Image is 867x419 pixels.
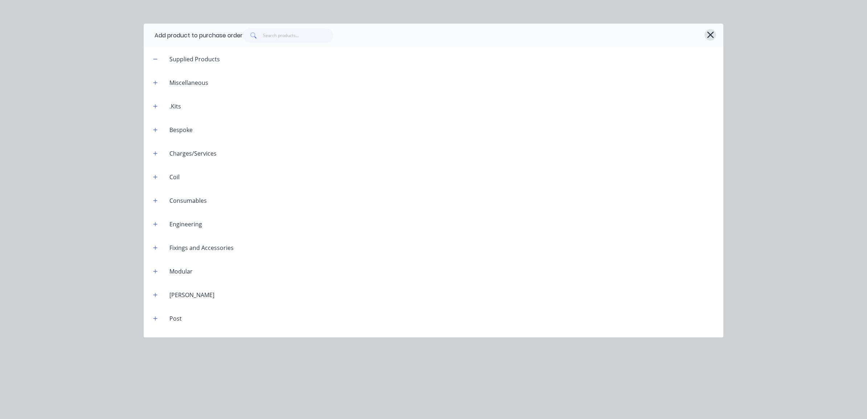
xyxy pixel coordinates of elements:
[164,267,198,276] div: Modular
[164,55,226,63] div: Supplied Products
[263,28,334,43] input: Search products...
[164,126,198,134] div: Bespoke
[164,78,214,87] div: Miscellaneous
[164,314,188,323] div: Post
[164,220,208,229] div: Engineering
[164,102,187,111] div: .Kits
[164,291,220,299] div: [PERSON_NAME]
[164,173,185,181] div: Coil
[164,149,222,158] div: Charges/Services
[164,243,239,252] div: Fixings and Accessories
[155,31,243,40] div: Add product to purchase order
[164,196,213,205] div: Consumables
